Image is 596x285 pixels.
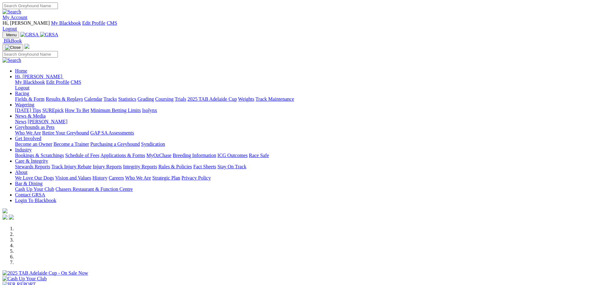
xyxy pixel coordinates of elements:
[173,153,216,158] a: Breeding Information
[141,141,165,147] a: Syndication
[100,153,145,158] a: Applications & Forms
[15,141,52,147] a: Become an Owner
[217,164,246,169] a: Stay On Track
[90,130,134,135] a: GAP SA Assessments
[15,181,43,186] a: Bar & Dining
[93,164,122,169] a: Injury Reports
[15,96,44,102] a: Fields & Form
[3,9,21,15] img: Search
[15,170,28,175] a: About
[152,175,180,181] a: Strategic Plan
[51,20,81,26] a: My Blackbook
[155,96,174,102] a: Coursing
[82,20,105,26] a: Edit Profile
[42,108,64,113] a: SUREpick
[55,175,91,181] a: Vision and Values
[71,79,81,85] a: CMS
[15,147,32,152] a: Industry
[238,96,254,102] a: Weights
[15,192,45,197] a: Contact GRSA
[15,119,593,125] div: News & Media
[3,208,8,213] img: logo-grsa-white.png
[15,102,34,107] a: Wagering
[15,175,593,181] div: About
[109,175,124,181] a: Careers
[3,15,28,20] a: My Account
[15,136,41,141] a: Get Involved
[15,68,27,74] a: Home
[65,153,99,158] a: Schedule of Fees
[181,175,211,181] a: Privacy Policy
[40,32,59,38] img: GRSA
[118,96,136,102] a: Statistics
[3,270,88,276] img: 2025 TAB Adelaide Cup - On Sale Now
[15,130,593,136] div: Greyhounds as Pets
[3,20,593,32] div: My Account
[15,198,56,203] a: Login To Blackbook
[51,164,91,169] a: Track Injury Rebate
[15,153,593,158] div: Industry
[15,74,64,79] a: Hi, [PERSON_NAME]
[3,20,50,26] span: Hi, [PERSON_NAME]
[125,175,151,181] a: Who We Are
[4,38,22,43] span: BlkBook
[15,79,45,85] a: My Blackbook
[15,108,41,113] a: [DATE] Tips
[24,44,29,49] img: logo-grsa-white.png
[158,164,192,169] a: Rules & Policies
[256,96,294,102] a: Track Maintenance
[15,186,593,192] div: Bar & Dining
[15,96,593,102] div: Racing
[107,20,117,26] a: CMS
[3,44,23,51] button: Toggle navigation
[3,26,17,31] a: Logout
[92,175,107,181] a: History
[15,141,593,147] div: Get Involved
[15,175,54,181] a: We Love Our Dogs
[15,153,64,158] a: Bookings & Scratchings
[142,108,157,113] a: Isolynx
[3,276,47,282] img: Cash Up Your Club
[217,153,247,158] a: ICG Outcomes
[15,85,29,90] a: Logout
[249,153,269,158] a: Race Safe
[3,38,22,43] a: BlkBook
[15,113,46,119] a: News & Media
[90,141,140,147] a: Purchasing a Greyhound
[65,108,89,113] a: How To Bet
[175,96,186,102] a: Trials
[15,119,26,124] a: News
[3,215,8,220] img: facebook.svg
[15,74,62,79] span: Hi, [PERSON_NAME]
[193,164,216,169] a: Fact Sheets
[53,141,89,147] a: Become a Trainer
[15,186,54,192] a: Cash Up Your Club
[55,186,133,192] a: Chasers Restaurant & Function Centre
[187,96,237,102] a: 2025 TAB Adelaide Cup
[3,51,58,58] input: Search
[15,79,593,91] div: Hi, [PERSON_NAME]
[15,164,593,170] div: Care & Integrity
[42,130,89,135] a: Retire Your Greyhound
[90,108,141,113] a: Minimum Betting Limits
[15,164,50,169] a: Stewards Reports
[6,33,17,37] span: Menu
[5,45,21,50] img: Close
[15,125,54,130] a: Greyhounds as Pets
[3,32,19,38] button: Toggle navigation
[9,215,14,220] img: twitter.svg
[46,96,83,102] a: Results & Replays
[28,119,67,124] a: [PERSON_NAME]
[20,32,39,38] img: GRSA
[3,3,58,9] input: Search
[123,164,157,169] a: Integrity Reports
[84,96,102,102] a: Calendar
[3,58,21,63] img: Search
[138,96,154,102] a: Grading
[104,96,117,102] a: Tracks
[15,91,29,96] a: Racing
[46,79,69,85] a: Edit Profile
[15,108,593,113] div: Wagering
[15,130,41,135] a: Who We Are
[15,158,48,164] a: Care & Integrity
